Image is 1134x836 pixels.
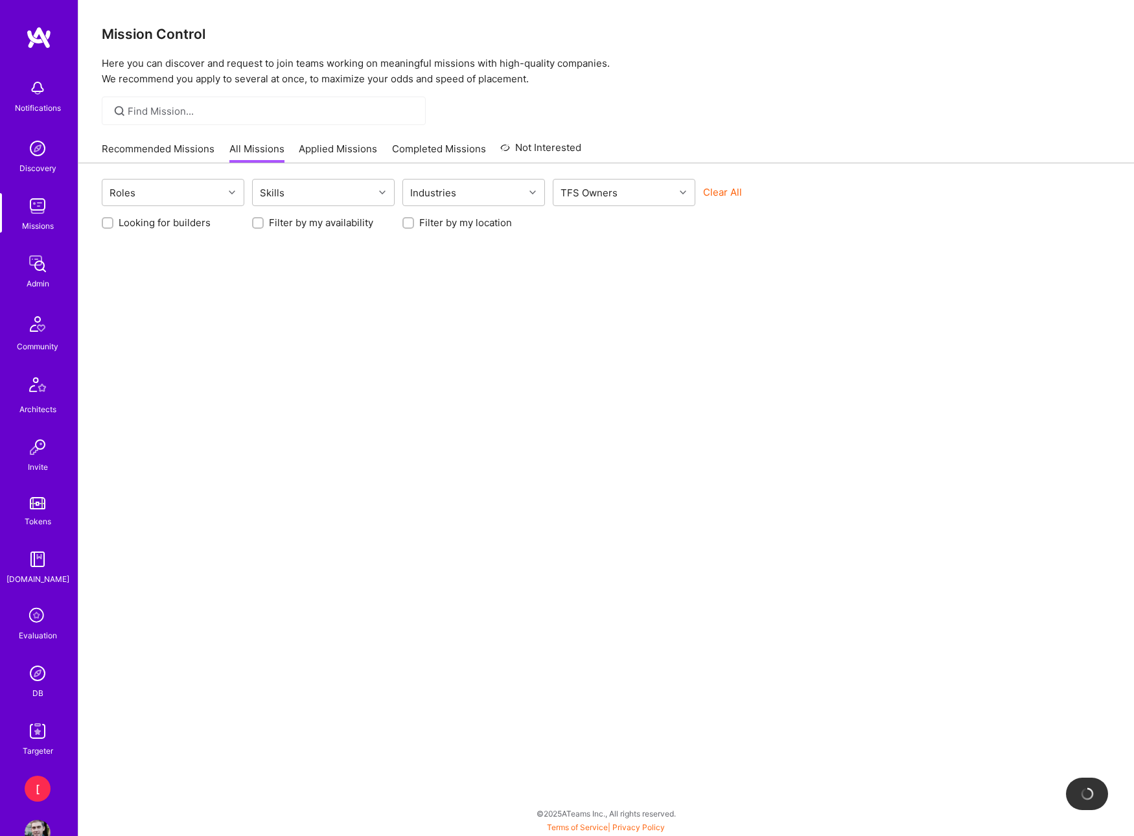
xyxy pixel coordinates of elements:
div: [ [25,776,51,802]
label: Filter by my location [419,216,512,229]
i: icon Chevron [680,189,686,196]
div: Evaluation [19,629,57,642]
img: logo [26,26,52,49]
img: Admin Search [25,660,51,686]
img: guide book [25,546,51,572]
img: discovery [25,135,51,161]
div: Community [17,340,58,353]
div: Industries [407,183,459,202]
a: Terms of Service [547,822,608,832]
img: tokens [30,497,45,509]
label: Filter by my availability [269,216,373,229]
img: loading [1078,785,1095,802]
div: Tokens [25,515,51,528]
div: Missions [22,219,54,233]
img: Architects [22,371,53,402]
span: | [547,822,665,832]
a: All Missions [229,142,284,163]
a: Applied Missions [299,142,377,163]
input: Find Mission... [128,104,416,118]
img: Invite [25,434,51,460]
img: bell [25,75,51,101]
p: Here you can discover and request to join teams working on meaningful missions with high-quality ... [102,56,1111,87]
div: Discovery [19,161,56,175]
a: Not Interested [500,140,581,163]
div: TFS Owners [557,183,621,202]
img: Community [22,308,53,340]
img: teamwork [25,193,51,219]
i: icon Chevron [529,189,536,196]
div: Invite [28,460,48,474]
img: Skill Targeter [25,718,51,744]
div: © 2025 ATeams Inc., All rights reserved. [78,797,1134,830]
div: [DOMAIN_NAME] [6,572,69,586]
label: Looking for builders [119,216,211,229]
div: Skills [257,183,288,202]
a: Completed Missions [392,142,486,163]
a: Recommended Missions [102,142,214,163]
i: icon Chevron [229,189,235,196]
i: icon Chevron [379,189,386,196]
a: [ [21,776,54,802]
div: Admin [27,277,49,290]
img: admin teamwork [25,251,51,277]
div: DB [32,686,43,700]
i: icon SelectionTeam [25,604,50,629]
div: Notifications [15,101,61,115]
a: Privacy Policy [612,822,665,832]
h3: Mission Control [102,26,1111,42]
div: Roles [106,183,139,202]
div: Targeter [23,744,53,758]
button: Clear All [703,185,742,199]
i: icon SearchGrey [112,104,127,119]
div: Architects [19,402,56,416]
